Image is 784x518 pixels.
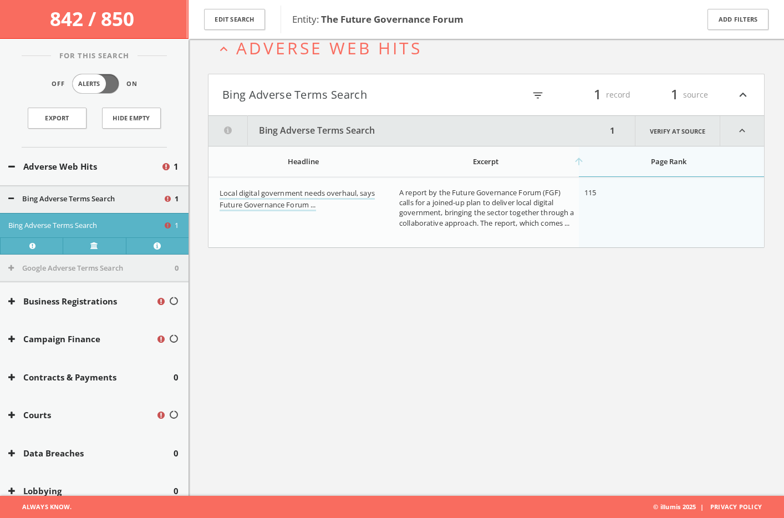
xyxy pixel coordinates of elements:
a: Privacy Policy [710,502,762,511]
button: Bing Adverse Terms Search [208,116,607,146]
span: 0 [174,447,179,460]
span: © illumis 2025 [653,496,776,518]
span: Adverse Web Hits [236,37,422,59]
a: Verify at source [635,116,720,146]
span: Entity: [292,13,464,26]
a: Verify at source [63,237,125,254]
div: 1 [607,116,618,146]
button: Adverse Web Hits [8,160,161,173]
i: expand_less [736,85,750,104]
i: filter_list [532,89,544,101]
span: A report by the Future Governance Forum (FGF) calls for a joined-up plan to deliver local digital... [399,187,574,228]
button: Bing Adverse Terms Search [222,85,486,104]
div: Headline [220,156,387,166]
button: Hide Empty [102,108,161,129]
span: 0 [174,371,179,384]
div: Page Rank [584,156,753,166]
span: 1 [589,85,606,104]
i: expand_less [720,116,764,146]
i: expand_less [216,42,231,57]
span: 1 [174,160,179,173]
span: Always Know. [8,496,72,518]
button: Add Filters [707,9,768,31]
span: 1 [666,85,683,104]
button: Google Adverse Terms Search [8,263,175,274]
button: Courts [8,409,156,421]
span: 1 [175,194,179,205]
button: Business Registrations [8,295,156,308]
button: expand_lessAdverse Web Hits [216,39,765,57]
div: Excerpt [399,156,572,166]
span: 115 [584,187,596,197]
i: arrow_upward [573,156,584,167]
span: Off [52,79,65,89]
b: The Future Governance Forum [321,13,464,26]
span: On [126,79,138,89]
span: 1 [175,220,179,231]
span: | [696,502,708,511]
span: 0 [174,485,179,497]
a: Local digital government needs overhaul, says Future Governance Forum ... [220,188,375,211]
span: For This Search [51,50,138,62]
button: Edit Search [204,9,265,31]
a: Export [28,108,86,129]
button: Bing Adverse Terms Search [8,194,163,205]
span: 0 [175,263,179,274]
div: grid [208,177,764,247]
div: source [642,85,708,104]
div: record [564,85,630,104]
button: Lobbying [8,485,174,497]
button: Data Breaches [8,447,174,460]
button: Bing Adverse Terms Search [8,220,163,231]
span: 842 / 850 [50,6,139,32]
button: Contracts & Payments [8,371,174,384]
button: Campaign Finance [8,333,156,346]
